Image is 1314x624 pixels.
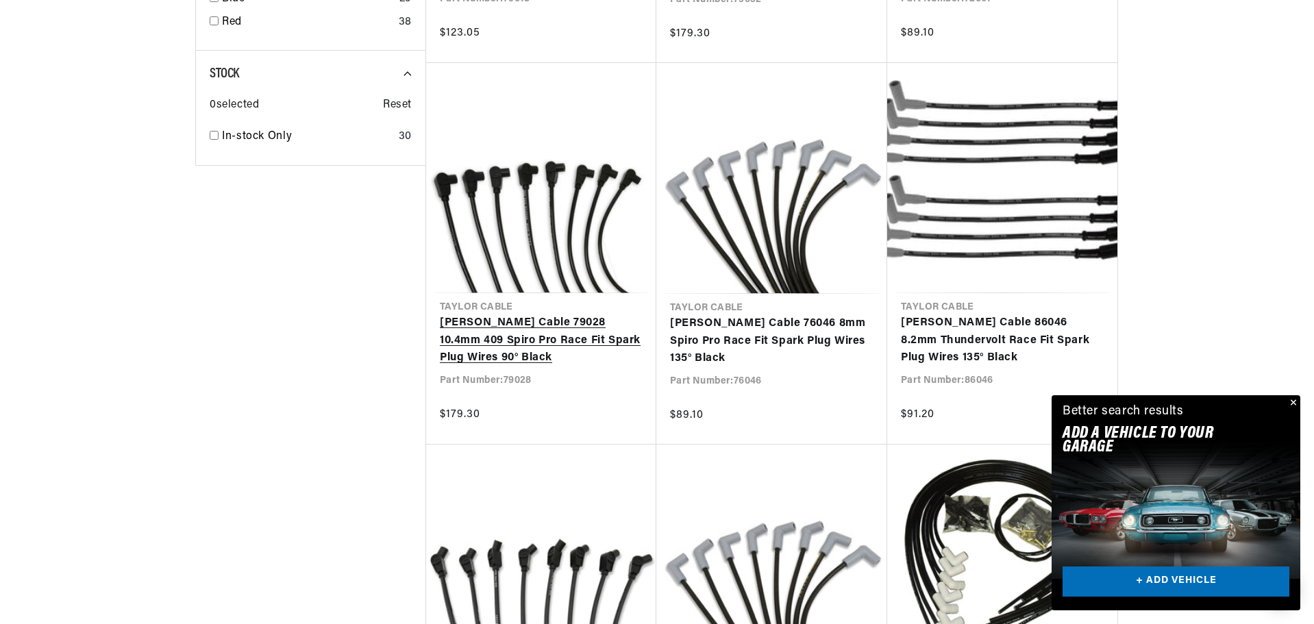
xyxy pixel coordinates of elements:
div: Better search results [1063,402,1184,422]
button: Close [1284,395,1300,412]
a: In-stock Only [222,128,393,146]
span: Reset [383,97,412,114]
a: + ADD VEHICLE [1063,566,1289,597]
h2: Add A VEHICLE to your garage [1063,427,1255,455]
span: Stock [210,67,239,81]
a: [PERSON_NAME] Cable 79028 10.4mm 409 Spiro Pro Race Fit Spark Plug Wires 90° Black [440,314,643,367]
span: 0 selected [210,97,259,114]
div: 38 [399,14,412,32]
a: [PERSON_NAME] Cable 86046 8.2mm Thundervolt Race Fit Spark Plug Wires 135° Black [901,314,1104,367]
div: 30 [399,128,412,146]
a: Red [222,14,393,32]
a: [PERSON_NAME] Cable 76046 8mm Spiro Pro Race Fit Spark Plug Wires 135° Black [670,315,873,368]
